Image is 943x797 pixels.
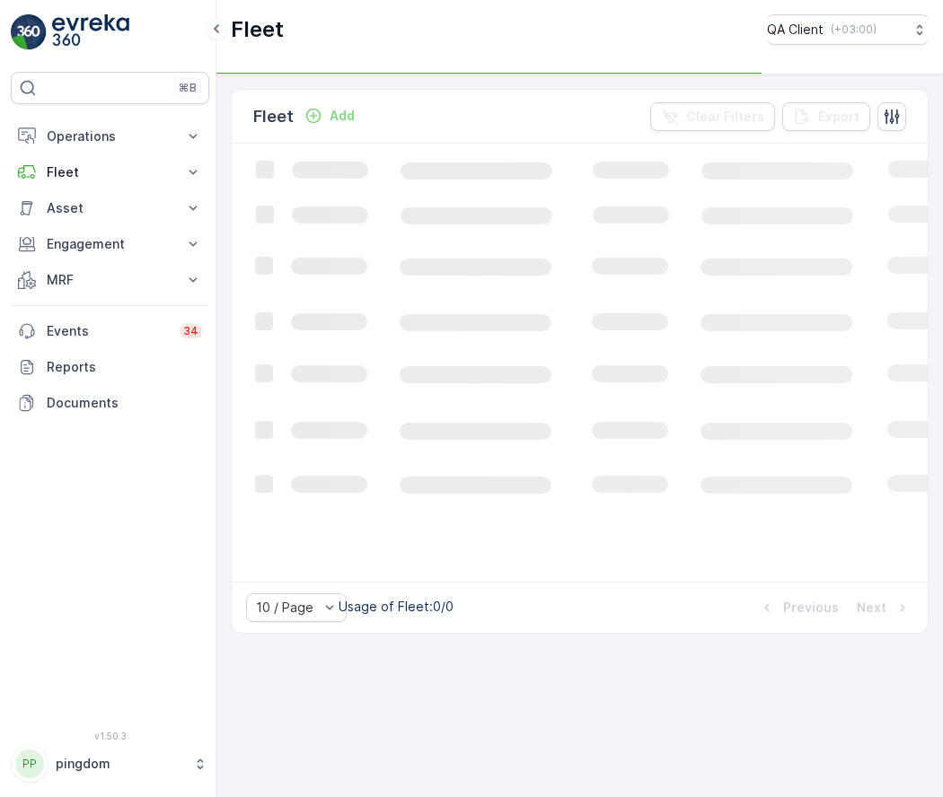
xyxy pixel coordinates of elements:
button: Asset [11,190,209,226]
a: Reports [11,349,209,385]
button: Clear Filters [650,102,775,131]
button: Previous [756,597,841,618]
p: Export [818,108,859,126]
button: Operations [11,118,209,154]
p: MRF [47,271,173,289]
p: QA Client [767,21,824,39]
button: Engagement [11,226,209,262]
img: logo [11,14,47,50]
p: Fleet [231,15,284,44]
button: PPpingdom [11,745,209,783]
button: Fleet [11,154,209,190]
p: Reports [47,358,202,376]
p: Engagement [47,235,173,253]
p: Documents [47,394,202,412]
p: ⌘B [179,81,197,95]
p: Events [47,322,169,340]
img: logo_light-DOdMpM7g.png [52,14,129,50]
div: PP [15,749,44,778]
button: Export [782,102,870,131]
button: Next [855,597,913,618]
p: Clear Filters [686,108,764,126]
a: Documents [11,385,209,421]
p: ( +03:00 ) [831,22,877,37]
button: QA Client(+03:00) [767,14,929,45]
p: Asset [47,199,173,217]
p: Previous [783,599,839,617]
p: Fleet [253,104,294,129]
button: Add [297,105,362,127]
p: 34 [183,324,198,338]
button: MRF [11,262,209,298]
p: Next [857,599,886,617]
p: pingdom [56,755,184,773]
p: Add [330,107,355,125]
a: Events34 [11,313,209,349]
p: Operations [47,127,173,145]
p: Usage of Fleet : 0/0 [339,598,454,616]
p: Fleet [47,163,173,181]
span: v 1.50.3 [11,731,209,741]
